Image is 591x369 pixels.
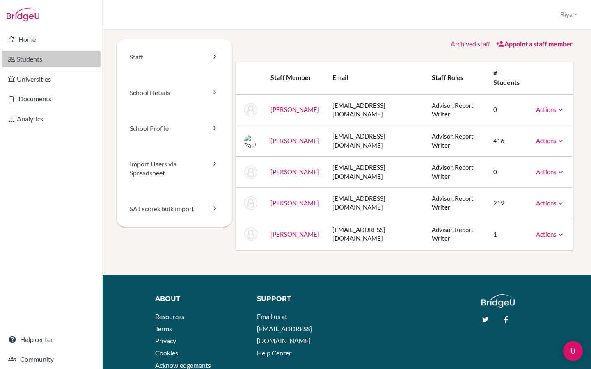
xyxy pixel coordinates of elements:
[487,219,529,249] td: 1
[117,39,232,75] a: Staff
[536,168,565,175] a: Actions
[264,62,326,94] th: Staff member
[496,40,573,48] a: Appoint a staff member
[117,75,232,111] a: School Details
[270,106,319,113] a: [PERSON_NAME]
[536,199,565,207] a: Actions
[451,40,490,48] a: Archived staff
[117,146,232,191] a: Import Users via Spreadsheet
[155,325,172,333] a: Terms
[326,219,426,249] td: [EMAIL_ADDRESS][DOMAIN_NAME]
[257,312,312,344] a: Email us at [EMAIL_ADDRESS][DOMAIN_NAME]
[487,62,529,94] th: # students
[536,230,565,238] a: Actions
[270,230,319,238] a: [PERSON_NAME]
[155,294,245,304] div: About
[7,8,39,21] img: Bridge-U
[326,125,426,157] td: [EMAIL_ADDRESS][DOMAIN_NAME]
[563,341,583,361] div: Open Intercom Messenger
[2,71,101,87] a: Universities
[2,351,101,367] a: Community
[270,199,319,207] a: [PERSON_NAME]
[536,106,565,113] a: Actions
[481,294,515,308] img: logo_white@2x-f4f0deed5e89b7ecb1c2cc34c3e3d731f90f0f143d5ea2071677605dd97b5244.png
[425,62,487,94] th: Staff roles
[326,94,426,125] td: [EMAIL_ADDRESS][DOMAIN_NAME]
[557,7,581,22] button: Riya
[425,188,487,219] td: Advisor, Report Writer
[2,331,101,348] a: Help center
[536,137,565,144] a: Actions
[270,137,319,144] a: [PERSON_NAME]
[425,94,487,125] td: Advisor, Report Writer
[117,111,232,146] a: School Profile
[244,228,257,241] img: Elizabeth Muvumba
[487,157,529,188] td: 0
[326,62,426,94] th: Email
[2,111,101,127] a: Analytics
[425,125,487,157] td: Advisor, Report Writer
[257,349,291,357] a: Help Center
[425,219,487,249] td: Advisor, Report Writer
[257,294,341,304] div: Support
[487,188,529,219] td: 219
[2,51,101,67] a: Students
[155,312,184,320] a: Resources
[487,94,529,125] td: 0
[117,191,232,227] a: SAT scores bulk import
[326,188,426,219] td: [EMAIL_ADDRESS][DOMAIN_NAME]
[244,166,257,179] img: Jens Hieber
[2,91,101,107] a: Documents
[155,337,176,344] a: Privacy
[425,157,487,188] td: Advisor, Report Writer
[155,361,211,369] a: Acknowledgements
[270,168,319,175] a: [PERSON_NAME]
[2,31,101,48] a: Home
[244,103,257,116] img: Calvin Chuah
[155,349,178,357] a: Cookies
[244,134,257,148] img: Paul Dobson
[244,196,257,210] img: Anne Jones
[487,125,529,157] td: 416
[326,157,426,188] td: [EMAIL_ADDRESS][DOMAIN_NAME]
